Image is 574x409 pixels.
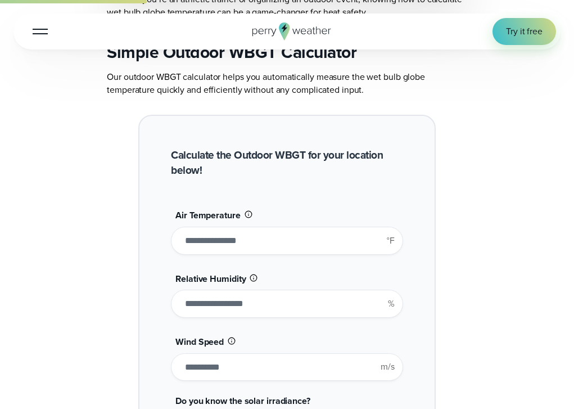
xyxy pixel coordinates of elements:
[107,42,467,64] h2: Simple Outdoor WBGT Calculator
[506,25,543,38] span: Try it free
[175,394,310,407] span: Do you know the solar irradiance?
[171,147,403,178] h2: Calculate the Outdoor WBGT for your location below!
[175,272,246,285] span: Relative Humidity
[175,335,224,348] span: Wind Speed
[175,209,240,222] span: Air Temperature
[107,70,467,97] p: Our outdoor WBGT calculator helps you automatically measure the wet bulb globe temperature quickl...
[492,18,556,45] a: Try it free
